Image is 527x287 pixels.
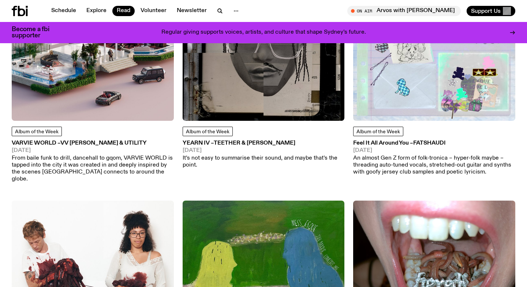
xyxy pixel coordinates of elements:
a: Read [112,6,135,16]
p: It’s not easy to summarise their sound, and maybe that’s the point. [183,155,345,169]
p: Regular giving supports voices, artists, and culture that shape Sydney’s future. [161,29,366,36]
a: Album of the Week [183,127,233,136]
a: Schedule [47,6,81,16]
button: On AirArvos with [PERSON_NAME] [347,6,461,16]
span: [DATE] [183,148,345,153]
h3: VARVIE WORLD – [12,141,174,146]
span: Teether & [PERSON_NAME] [214,140,295,146]
a: Explore [82,6,111,16]
h3: Feel It All Around You – [353,141,515,146]
span: Vv [PERSON_NAME] & UTILITY [60,140,147,146]
a: YEARN IV –Teether & [PERSON_NAME][DATE]It’s not easy to summarise their sound, and maybe that’s t... [183,141,345,169]
h3: YEARN IV – [183,141,345,146]
a: Newsletter [172,6,211,16]
a: Album of the Week [12,127,62,136]
a: Volunteer [136,6,171,16]
a: Feel It All Around You –Fatshaudi[DATE]An almost Gen Z form of folk-tronica – hyper-folk maybe – ... [353,141,515,176]
span: Album of the Week [356,129,400,134]
span: [DATE] [12,148,174,153]
span: Album of the Week [15,129,59,134]
h3: Become a fbi supporter [12,26,59,39]
p: An almost Gen Z form of folk-tronica – hyper-folk maybe – threading auto-tuned vocals, stretched-... [353,155,515,176]
span: [DATE] [353,148,515,153]
span: Support Us [471,8,501,14]
p: From baile funk to drill, dancehall to gqom, VARVIE WORLD is tapped into the city it was created ... [12,155,174,183]
button: Support Us [467,6,515,16]
span: Fatshaudi [413,140,446,146]
span: Album of the Week [186,129,229,134]
a: Album of the Week [353,127,403,136]
a: VARVIE WORLD –Vv [PERSON_NAME] & UTILITY[DATE]From baile funk to drill, dancehall to gqom, VARVIE... [12,141,174,183]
